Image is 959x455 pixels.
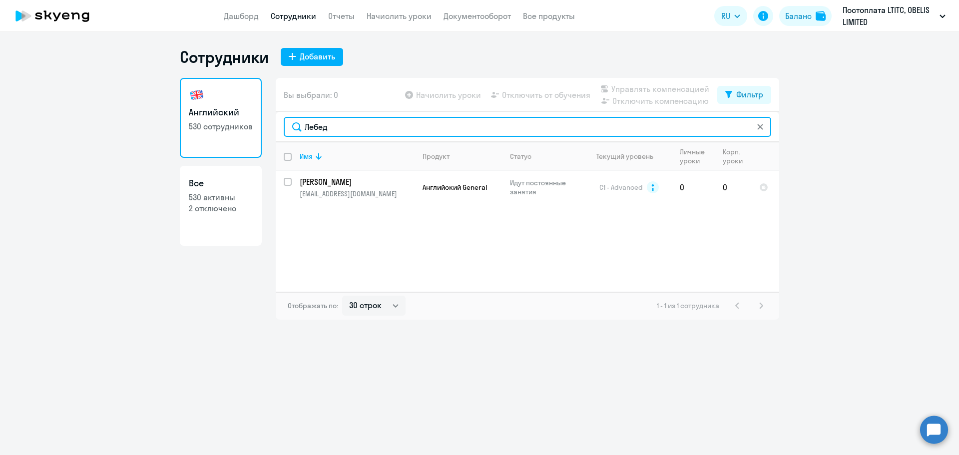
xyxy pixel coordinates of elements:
[510,152,578,161] div: Статус
[843,4,936,28] p: Постоплата LTITC, OBELIS LIMITED
[180,78,262,158] a: Английский530 сотрудников
[723,147,751,165] div: Корп. уроки
[189,121,253,132] p: 530 сотрудников
[189,192,253,203] p: 530 активны
[680,147,708,165] div: Личные уроки
[189,106,253,119] h3: Английский
[680,147,714,165] div: Личные уроки
[510,178,578,196] p: Идут постоянные занятия
[367,11,432,21] a: Начислить уроки
[723,147,744,165] div: Корп. уроки
[423,152,501,161] div: Продукт
[180,166,262,246] a: Все530 активны2 отключено
[444,11,511,21] a: Документооборот
[180,47,269,67] h1: Сотрудники
[599,183,643,192] span: C1 - Advanced
[224,11,259,21] a: Дашборд
[523,11,575,21] a: Все продукты
[423,152,450,161] div: Продукт
[300,50,335,62] div: Добавить
[785,10,812,22] div: Баланс
[721,10,730,22] span: RU
[300,152,313,161] div: Имя
[838,4,951,28] button: Постоплата LTITC, OBELIS LIMITED
[672,171,715,204] td: 0
[736,88,763,100] div: Фильтр
[284,89,338,101] span: Вы выбрали: 0
[288,301,338,310] span: Отображать по:
[281,48,343,66] button: Добавить
[587,152,671,161] div: Текущий уровень
[423,183,487,192] span: Английский General
[300,176,413,187] p: [PERSON_NAME]
[271,11,316,21] a: Сотрудники
[596,152,653,161] div: Текущий уровень
[300,152,414,161] div: Имя
[779,6,832,26] button: Балансbalance
[510,152,531,161] div: Статус
[657,301,719,310] span: 1 - 1 из 1 сотрудника
[715,171,751,204] td: 0
[328,11,355,21] a: Отчеты
[816,11,826,21] img: balance
[189,177,253,190] h3: Все
[300,176,414,187] a: [PERSON_NAME]
[717,86,771,104] button: Фильтр
[189,203,253,214] p: 2 отключено
[284,117,771,137] input: Поиск по имени, email, продукту или статусу
[300,189,414,198] p: [EMAIL_ADDRESS][DOMAIN_NAME]
[714,6,747,26] button: RU
[189,87,205,103] img: english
